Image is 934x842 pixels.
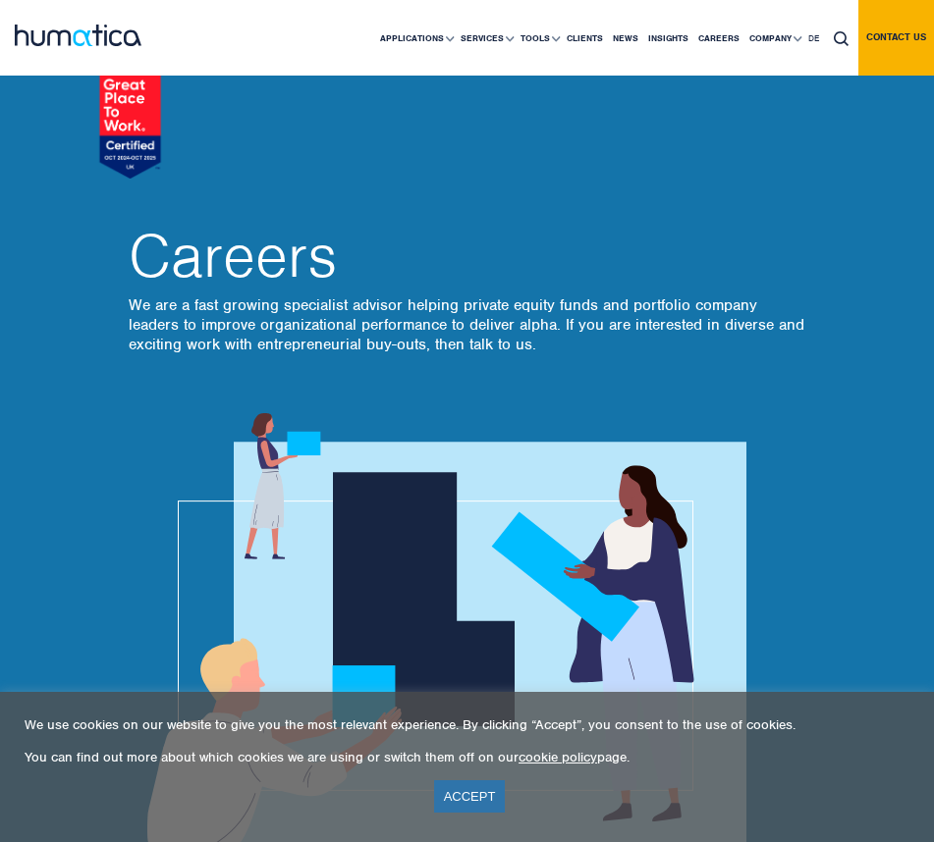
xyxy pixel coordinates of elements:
[643,1,693,76] a: Insights
[375,1,456,76] a: Applications
[519,749,597,765] a: cookie policy
[434,780,506,813] a: ACCEPT
[808,32,819,44] span: DE
[25,716,909,733] p: We use cookies on our website to give you the most relevant experience. By clicking “Accept”, you...
[456,1,516,76] a: Services
[744,1,803,76] a: Company
[608,1,643,76] a: News
[129,227,806,286] h2: Careers
[834,31,849,46] img: search_icon
[562,1,608,76] a: Clients
[516,1,562,76] a: Tools
[15,25,141,46] img: logo
[693,1,744,76] a: Careers
[129,295,806,354] p: We are a fast growing specialist advisor helping private equity funds and portfolio company leade...
[25,749,909,765] p: You can find out more about which cookies we are using or switch them off on our page.
[803,1,824,76] a: DE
